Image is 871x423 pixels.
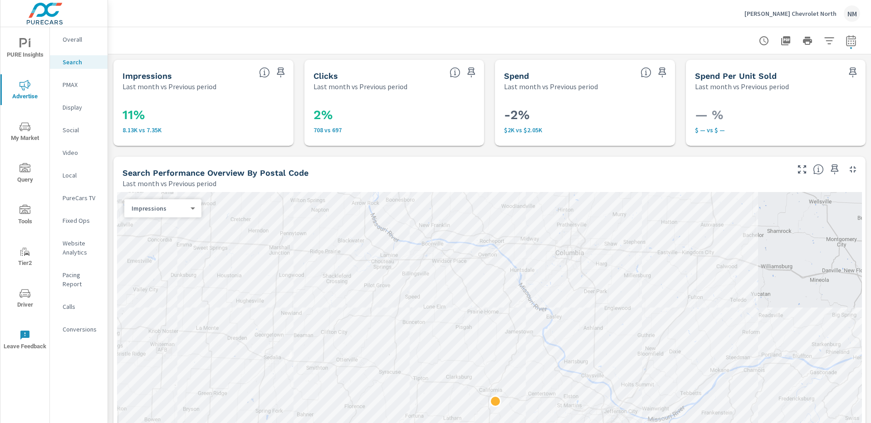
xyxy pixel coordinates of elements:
[50,168,108,182] div: Local
[50,78,108,91] div: PMAX
[63,193,100,202] p: PureCars TV
[132,204,187,212] p: Impressions
[50,322,108,336] div: Conversions
[695,107,857,123] h3: — %
[3,205,47,227] span: Tools
[63,325,100,334] p: Conversions
[504,81,598,92] p: Last month vs Previous period
[641,67,651,78] span: The amount of money spent on advertising during the period.
[50,146,108,159] div: Video
[795,162,809,177] button: Make Fullscreen
[827,162,842,177] span: Save this to your personalized report
[777,32,795,50] button: "Export Report to PDF"
[450,67,460,78] span: The number of times an ad was clicked by a consumer.
[63,270,100,288] p: Pacing Report
[63,302,100,311] p: Calls
[50,33,108,46] div: Overall
[122,126,284,134] p: 8,132 vs 7,353
[744,10,837,18] p: [PERSON_NAME] Chevrolet North
[695,81,789,92] p: Last month vs Previous period
[842,32,860,50] button: Select Date Range
[63,148,100,157] p: Video
[63,239,100,257] p: Website Analytics
[3,80,47,102] span: Advertise
[313,71,338,81] h5: Clicks
[3,121,47,144] span: My Market
[313,126,475,134] p: 708 vs 697
[50,268,108,291] div: Pacing Report
[655,65,670,80] span: Save this to your personalized report
[846,65,860,80] span: Save this to your personalized report
[124,204,194,213] div: Impressions
[274,65,288,80] span: Save this to your personalized report
[50,214,108,227] div: Fixed Ops
[504,71,529,81] h5: Spend
[63,35,100,44] p: Overall
[3,246,47,269] span: Tier2
[122,81,216,92] p: Last month vs Previous period
[695,71,777,81] h5: Spend Per Unit Sold
[313,107,475,123] h3: 2%
[844,5,860,22] div: NM
[3,330,47,352] span: Leave Feedback
[50,55,108,69] div: Search
[820,32,838,50] button: Apply Filters
[50,300,108,313] div: Calls
[464,65,479,80] span: Save this to your personalized report
[813,164,824,175] span: Understand Search performance data by postal code. Individual postal codes can be selected and ex...
[122,107,284,123] h3: 11%
[504,107,666,123] h3: -2%
[122,71,172,81] h5: Impressions
[3,288,47,310] span: Driver
[3,38,47,60] span: PURE Insights
[50,236,108,259] div: Website Analytics
[63,103,100,112] p: Display
[63,125,100,135] p: Social
[695,126,857,134] p: $ — vs $ —
[63,80,100,89] p: PMAX
[0,27,49,361] div: nav menu
[63,171,100,180] p: Local
[798,32,817,50] button: Print Report
[63,58,100,67] p: Search
[122,168,308,178] h5: Search Performance Overview By Postal Code
[50,191,108,205] div: PureCars TV
[50,101,108,114] div: Display
[122,178,216,189] p: Last month vs Previous period
[313,81,407,92] p: Last month vs Previous period
[846,162,860,177] button: Minimize Widget
[50,123,108,137] div: Social
[504,126,666,134] p: $2,003 vs $2,047
[63,216,100,225] p: Fixed Ops
[3,163,47,185] span: Query
[259,67,270,78] span: The number of times an ad was shown on your behalf.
